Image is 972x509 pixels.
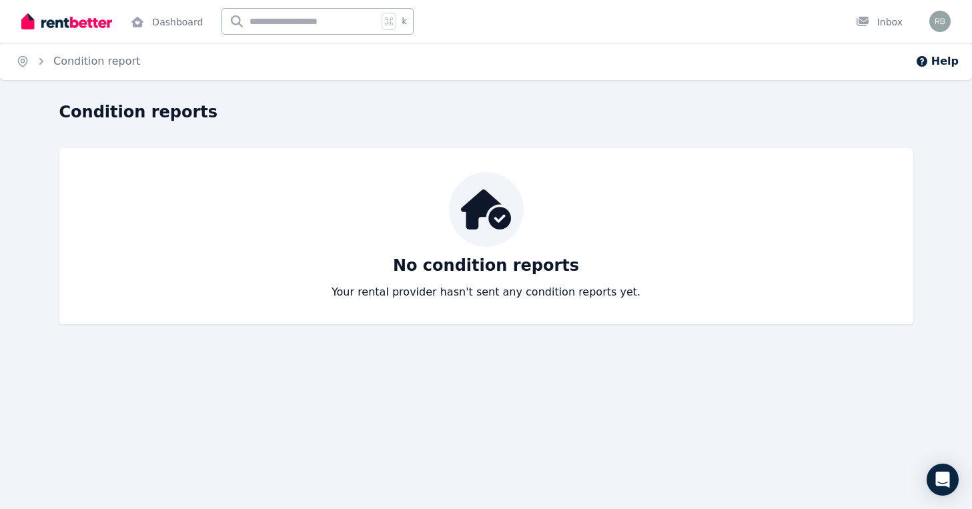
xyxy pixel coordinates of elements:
[402,16,406,27] span: k
[393,255,579,276] p: No condition reports
[21,11,112,31] img: RentBetter
[929,11,951,32] img: Ramesh Bhattarai
[927,464,959,496] div: Open Intercom Messenger
[53,55,140,67] a: Condition report
[59,101,218,123] h1: Condition reports
[856,15,903,29] div: Inbox
[915,53,959,69] button: Help
[332,284,640,300] p: Your rental provider hasn't sent any condition reports yet.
